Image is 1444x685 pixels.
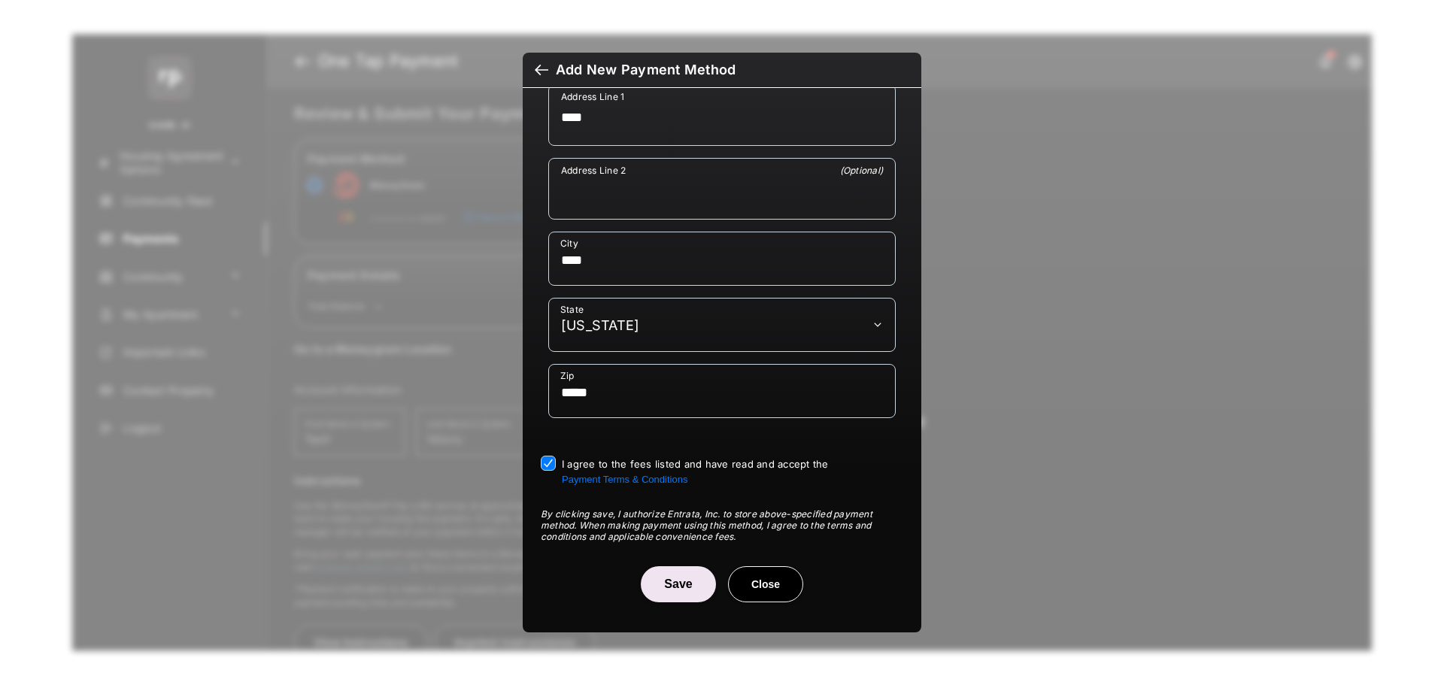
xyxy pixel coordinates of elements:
[548,84,896,146] div: payment_method_screening[postal_addresses][addressLine1]
[728,566,803,602] button: Close
[548,158,896,220] div: payment_method_screening[postal_addresses][addressLine2]
[548,232,896,286] div: payment_method_screening[postal_addresses][locality]
[541,508,903,542] div: By clicking save, I authorize Entrata, Inc. to store above-specified payment method. When making ...
[641,566,716,602] button: Save
[562,458,829,485] span: I agree to the fees listed and have read and accept the
[556,62,736,78] div: Add New Payment Method
[562,474,687,485] button: I agree to the fees listed and have read and accept the
[548,298,896,352] div: payment_method_screening[postal_addresses][administrativeArea]
[548,364,896,418] div: payment_method_screening[postal_addresses][postalCode]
